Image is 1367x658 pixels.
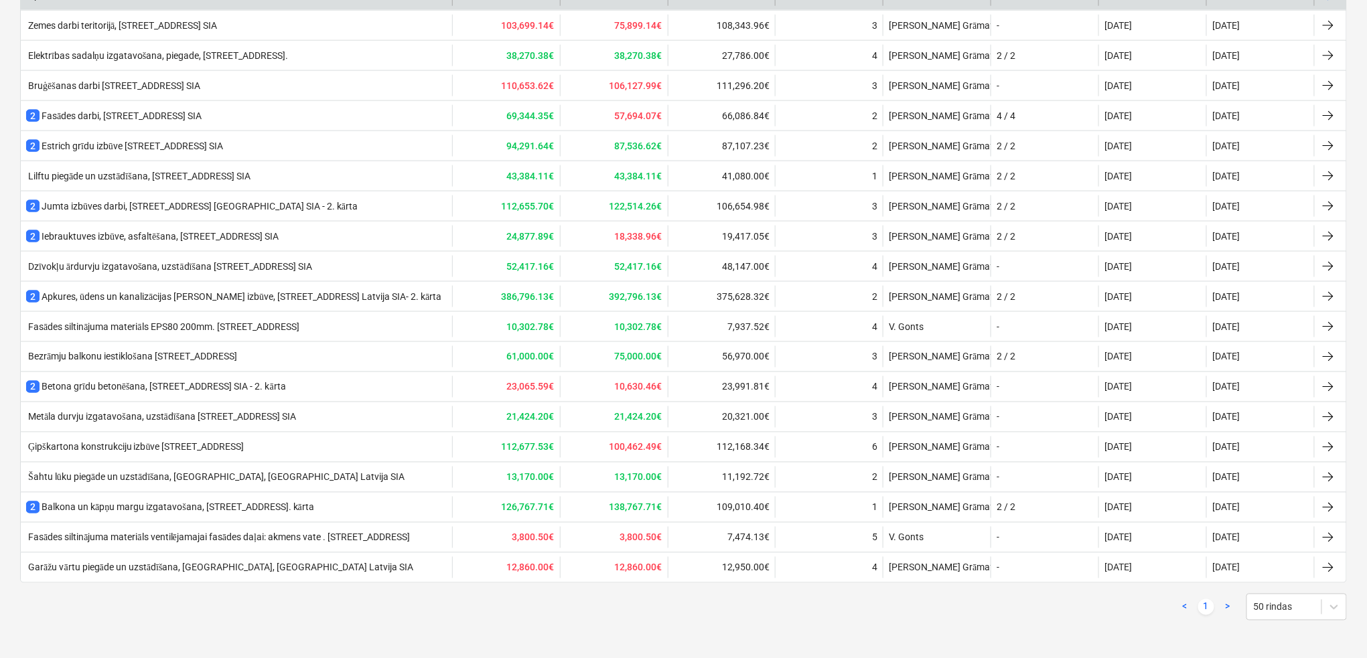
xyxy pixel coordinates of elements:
[872,231,877,242] div: 3
[26,50,288,62] div: Elektrības sadalņu izgatavošana, piegade, [STREET_ADDRESS].
[26,230,40,242] span: 2
[883,15,991,36] div: [PERSON_NAME] Grāmatnieks
[668,195,776,217] div: 106,654.98€
[883,557,991,578] div: [PERSON_NAME] Grāmatnieks
[1212,442,1240,453] div: [DATE]
[1212,110,1240,121] div: [DATE]
[26,351,237,363] div: Bezrāmju balkonu iestiklošana [STREET_ADDRESS]
[1104,201,1132,212] div: [DATE]
[668,467,776,488] div: 11,192.72€
[1177,599,1193,615] a: Previous page
[668,105,776,127] div: 66,086.84€
[997,532,999,543] div: -
[872,532,877,543] div: 5
[872,351,877,362] div: 3
[997,502,1015,513] div: 2 / 2
[1212,351,1240,362] div: [DATE]
[668,497,776,518] div: 109,010.40€
[615,171,662,181] b: 43,384.11€
[1104,20,1132,31] div: [DATE]
[507,472,555,483] b: 13,170.00€
[507,562,555,573] b: 12,860.00€
[615,261,662,272] b: 52,417.16€
[1212,141,1240,151] div: [DATE]
[883,105,991,127] div: [PERSON_NAME] Grāmatnieks
[997,291,1015,302] div: 2 / 2
[997,50,1015,61] div: 2 / 2
[883,45,991,66] div: [PERSON_NAME] Grāmatnieks
[26,442,244,453] div: Ģipškartona konstrukciju izbūve [STREET_ADDRESS]
[668,316,776,337] div: 7,937.52€
[512,532,555,543] b: 3,800.50€
[507,321,555,332] b: 10,302.78€
[615,562,662,573] b: 12,860.00€
[1104,412,1132,422] div: [DATE]
[26,110,40,122] span: 2
[997,171,1015,181] div: 2 / 2
[668,436,776,458] div: 112,168.34€
[997,351,1015,362] div: 2 / 2
[668,75,776,96] div: 111,296.20€
[997,412,999,422] div: -
[872,562,877,573] div: 4
[26,230,279,243] div: Iebrauktuves izbūve, asfaltēšana, [STREET_ADDRESS] SIA
[507,171,555,181] b: 43,384.11€
[609,80,662,91] b: 106,127.99€
[507,141,555,151] b: 94,291.64€
[1104,502,1132,513] div: [DATE]
[668,286,776,307] div: 375,628.32€
[615,472,662,483] b: 13,170.00€
[507,261,555,272] b: 52,417.16€
[997,20,999,31] div: -
[1212,472,1240,483] div: [DATE]
[502,201,555,212] b: 112,655.70€
[997,321,999,332] div: -
[997,261,999,272] div: -
[1104,50,1132,61] div: [DATE]
[26,381,40,393] span: 2
[668,406,776,428] div: 20,321.00€
[26,472,405,483] div: Šahtu lūku piegāde un uzstādīšana, [GEOGRAPHIC_DATA], [GEOGRAPHIC_DATA] Latvija SIA
[1212,412,1240,422] div: [DATE]
[883,135,991,157] div: [PERSON_NAME] Grāmatnieks
[668,226,776,247] div: 19,417.05€
[872,141,877,151] div: 2
[1104,532,1132,543] div: [DATE]
[1212,532,1240,543] div: [DATE]
[615,321,662,332] b: 10,302.78€
[997,231,1015,242] div: 2 / 2
[883,75,991,96] div: [PERSON_NAME] Grāmatnieks
[883,406,991,428] div: [PERSON_NAME] Grāmatnieks
[26,412,296,423] div: Metāla durvju izgatavošana, uzstādīšana [STREET_ADDRESS] SIA
[507,231,555,242] b: 24,877.89€
[997,110,1015,121] div: 4 / 4
[1212,502,1240,513] div: [DATE]
[615,382,662,392] b: 10,630.46€
[615,110,662,121] b: 57,694.07€
[1104,141,1132,151] div: [DATE]
[609,291,662,302] b: 392,796.13€
[1104,171,1132,181] div: [DATE]
[1104,110,1132,121] div: [DATE]
[609,442,662,453] b: 100,462.49€
[1104,562,1132,573] div: [DATE]
[997,562,999,573] div: -
[997,201,1015,212] div: 2 / 2
[883,497,991,518] div: [PERSON_NAME] Grāmatnieks
[872,291,877,302] div: 2
[1220,599,1236,615] a: Next page
[609,502,662,513] b: 138,767.71€
[883,226,991,247] div: [PERSON_NAME] Grāmatnieks
[668,15,776,36] div: 108,343.96€
[1104,231,1132,242] div: [DATE]
[872,321,877,332] div: 4
[668,376,776,398] div: 23,991.81€
[1212,171,1240,181] div: [DATE]
[1104,382,1132,392] div: [DATE]
[615,141,662,151] b: 87,536.62€
[1212,50,1240,61] div: [DATE]
[1300,594,1367,658] div: Chat Widget
[502,80,555,91] b: 110,653.62€
[26,261,312,272] div: Dzīvokļu ārdurvju izgatavošana, uzstādīšana [STREET_ADDRESS] SIA
[872,110,877,121] div: 2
